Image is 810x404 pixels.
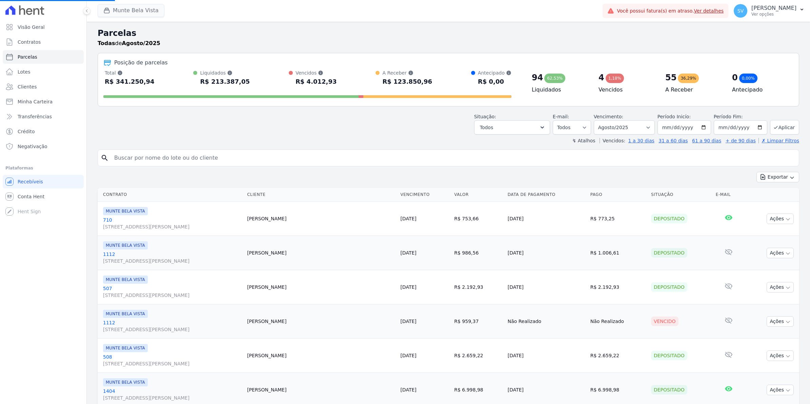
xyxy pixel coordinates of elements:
td: R$ 2.659,22 [588,339,648,373]
h4: A Receber [665,86,721,94]
button: Ações [767,316,794,327]
th: E-mail [713,188,745,202]
a: 31 a 60 dias [659,138,688,143]
div: Depositado [651,248,687,258]
p: Ver opções [751,12,796,17]
span: Parcelas [18,54,37,60]
th: Data de Pagamento [505,188,588,202]
a: 1112[STREET_ADDRESS][PERSON_NAME] [103,251,242,264]
a: 1 a 30 dias [628,138,654,143]
div: Posição de parcelas [114,59,168,67]
td: [DATE] [505,270,588,304]
a: 61 a 90 dias [692,138,721,143]
a: Minha Carteira [3,95,84,108]
h4: Vencidos [599,86,654,94]
td: [PERSON_NAME] [244,236,398,270]
label: Situação: [474,114,496,119]
td: Não Realizado [588,304,648,339]
td: Não Realizado [505,304,588,339]
label: Período Fim: [714,113,767,120]
div: 62,53% [544,74,565,83]
th: Pago [588,188,648,202]
div: 36,29% [678,74,699,83]
td: R$ 753,66 [451,202,505,236]
div: R$ 0,00 [478,76,511,87]
div: A Receber [382,69,432,76]
div: 55 [665,72,676,83]
div: Liquidados [200,69,250,76]
div: Vencidos [296,69,337,76]
span: Você possui fatura(s) em atraso. [617,7,724,15]
a: Parcelas [3,50,84,64]
a: [DATE] [400,216,416,221]
div: 1,18% [606,74,624,83]
div: 4 [599,72,604,83]
span: Todos [480,123,493,132]
a: 508[STREET_ADDRESS][PERSON_NAME] [103,353,242,367]
span: [STREET_ADDRESS][PERSON_NAME] [103,258,242,264]
td: [DATE] [505,236,588,270]
a: [DATE] [400,387,416,392]
a: [DATE] [400,353,416,358]
button: Ações [767,214,794,224]
h4: Liquidados [532,86,588,94]
strong: Agosto/2025 [122,40,160,46]
a: 1112[STREET_ADDRESS][PERSON_NAME] [103,319,242,333]
button: Ações [767,350,794,361]
td: R$ 2.192,93 [588,270,648,304]
h2: Parcelas [98,27,799,39]
span: Clientes [18,83,37,90]
div: Plataformas [5,164,81,172]
label: E-mail: [553,114,569,119]
span: MUNTE BELA VISTA [103,378,148,386]
td: [PERSON_NAME] [244,202,398,236]
th: Cliente [244,188,398,202]
a: [DATE] [400,250,416,256]
input: Buscar por nome do lote ou do cliente [110,151,796,165]
p: [PERSON_NAME] [751,5,796,12]
div: 94 [532,72,543,83]
td: [DATE] [505,202,588,236]
div: Depositado [651,385,687,395]
span: [STREET_ADDRESS][PERSON_NAME] [103,292,242,299]
a: Crédito [3,125,84,138]
a: Negativação [3,140,84,153]
span: Lotes [18,68,31,75]
h4: Antecipado [732,86,788,94]
a: Recebíveis [3,175,84,188]
label: Período Inicío: [657,114,691,119]
label: Vencimento: [594,114,623,119]
div: Depositado [651,214,687,223]
a: [DATE] [400,284,416,290]
td: R$ 986,56 [451,236,505,270]
span: MUNTE BELA VISTA [103,310,148,318]
td: [PERSON_NAME] [244,304,398,339]
span: [STREET_ADDRESS][PERSON_NAME] [103,360,242,367]
a: Contratos [3,35,84,49]
label: ↯ Atalhos [572,138,595,143]
div: 0 [732,72,738,83]
th: Situação [648,188,713,202]
div: R$ 213.387,05 [200,76,250,87]
td: [PERSON_NAME] [244,339,398,373]
span: Conta Hent [18,193,44,200]
span: Recebíveis [18,178,43,185]
a: ✗ Limpar Filtros [758,138,799,143]
td: [PERSON_NAME] [244,270,398,304]
a: Visão Geral [3,20,84,34]
button: Todos [474,120,550,135]
button: Ações [767,248,794,258]
button: Munte Bela Vista [98,4,164,17]
td: R$ 1.006,61 [588,236,648,270]
span: SV [737,8,744,13]
span: [STREET_ADDRESS][PERSON_NAME] [103,395,242,401]
span: MUNTE BELA VISTA [103,276,148,284]
a: 507[STREET_ADDRESS][PERSON_NAME] [103,285,242,299]
span: Minha Carteira [18,98,53,105]
th: Vencimento [398,188,451,202]
div: Depositado [651,351,687,360]
strong: Todas [98,40,115,46]
div: Vencido [651,317,679,326]
button: Ações [767,385,794,395]
i: search [101,154,109,162]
